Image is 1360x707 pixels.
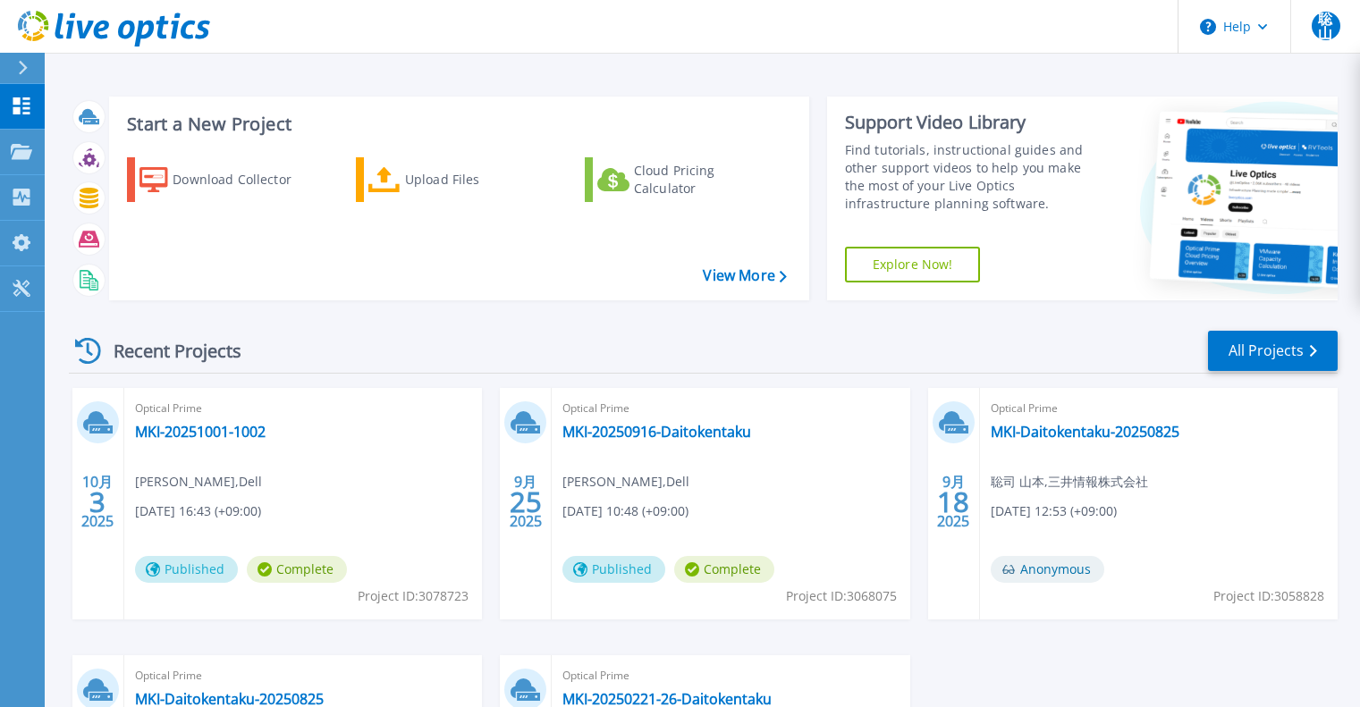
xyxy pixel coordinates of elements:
[356,157,555,202] a: Upload Files
[135,501,261,521] span: [DATE] 16:43 (+09:00)
[991,472,1148,492] span: 聡司 山本 , 三井情報株式会社
[634,162,777,198] div: Cloud Pricing Calculator
[510,494,542,509] span: 25
[786,586,897,606] span: Project ID: 3068075
[991,423,1179,441] a: MKI-Daitokentaku-20250825
[135,423,266,441] a: MKI-20251001-1002
[562,472,689,492] span: [PERSON_NAME] , Dell
[936,469,970,534] div: 9月 2025
[247,556,347,583] span: Complete
[509,469,543,534] div: 9月 2025
[845,247,981,282] a: Explore Now!
[135,556,238,583] span: Published
[562,423,751,441] a: MKI-20250916-Daitokentaku
[89,494,106,509] span: 3
[127,157,326,202] a: Download Collector
[674,556,774,583] span: Complete
[991,501,1117,521] span: [DATE] 12:53 (+09:00)
[845,111,1102,134] div: Support Video Library
[358,586,469,606] span: Project ID: 3078723
[1213,586,1324,606] span: Project ID: 3058828
[135,472,262,492] span: [PERSON_NAME] , Dell
[80,469,114,534] div: 10月 2025
[135,666,471,686] span: Optical Prime
[991,556,1104,583] span: Anonymous
[562,556,665,583] span: Published
[703,267,786,284] a: View More
[562,399,899,418] span: Optical Prime
[845,141,1102,213] div: Find tutorials, instructional guides and other support videos to help you make the most of your L...
[562,666,899,686] span: Optical Prime
[585,157,784,202] a: Cloud Pricing Calculator
[135,399,471,418] span: Optical Prime
[1312,12,1340,40] span: 聡山
[173,162,316,198] div: Download Collector
[127,114,786,134] h3: Start a New Project
[69,329,266,373] div: Recent Projects
[405,162,548,198] div: Upload Files
[1208,331,1338,371] a: All Projects
[991,399,1327,418] span: Optical Prime
[937,494,969,509] span: 18
[562,501,688,521] span: [DATE] 10:48 (+09:00)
